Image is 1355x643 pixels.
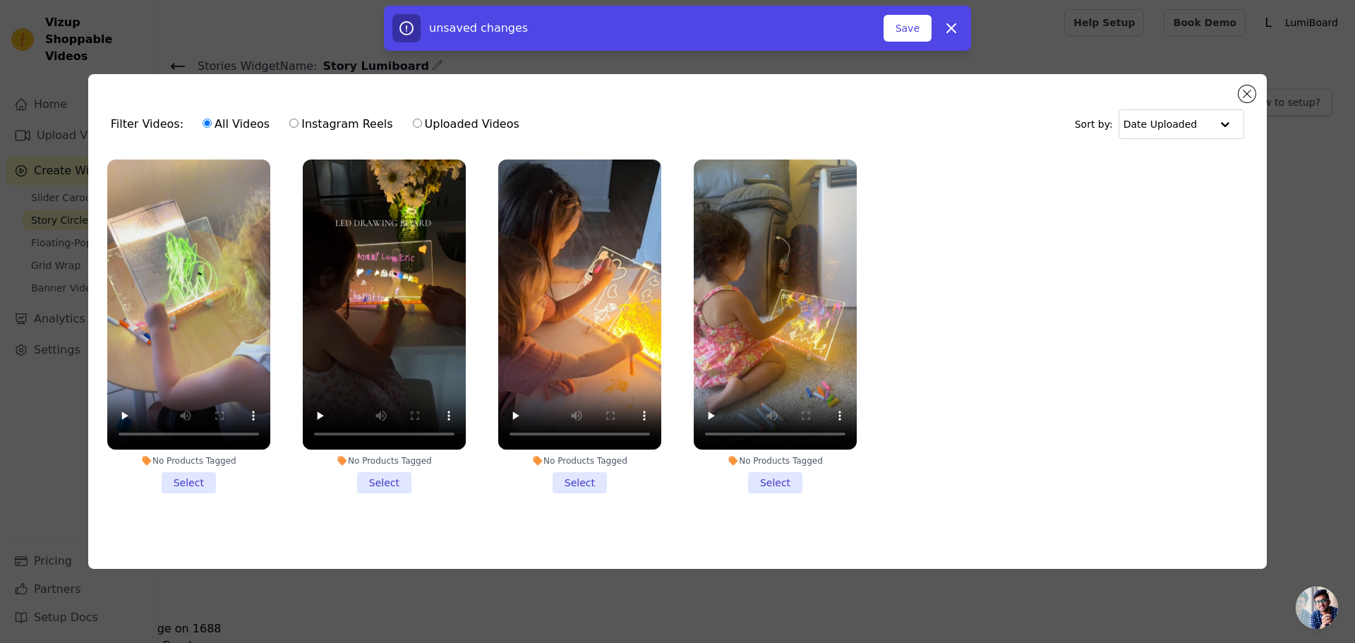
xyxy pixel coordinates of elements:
img: logo_orange.svg [23,23,34,34]
button: Save [884,15,932,42]
label: All Videos [202,115,270,133]
img: tab_keywords_by_traffic_grey.svg [160,82,171,93]
button: Close modal [1239,85,1255,102]
div: Filter Videos: [111,108,527,140]
div: v 4.0.25 [40,23,69,34]
div: Mots-clés [176,83,216,92]
label: Instagram Reels [289,115,393,133]
span: unsaved changes [429,21,528,35]
div: Domaine: [DOMAIN_NAME] [37,37,159,48]
img: tab_domain_overview_orange.svg [57,82,68,93]
div: Domaine [73,83,109,92]
img: website_grey.svg [23,37,34,48]
div: Sort by: [1075,109,1245,139]
div: No Products Tagged [303,455,466,467]
label: Uploaded Videos [412,115,520,133]
div: Ouvrir le chat [1296,587,1338,629]
div: No Products Tagged [107,455,270,467]
div: No Products Tagged [694,455,857,467]
div: No Products Tagged [498,455,661,467]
